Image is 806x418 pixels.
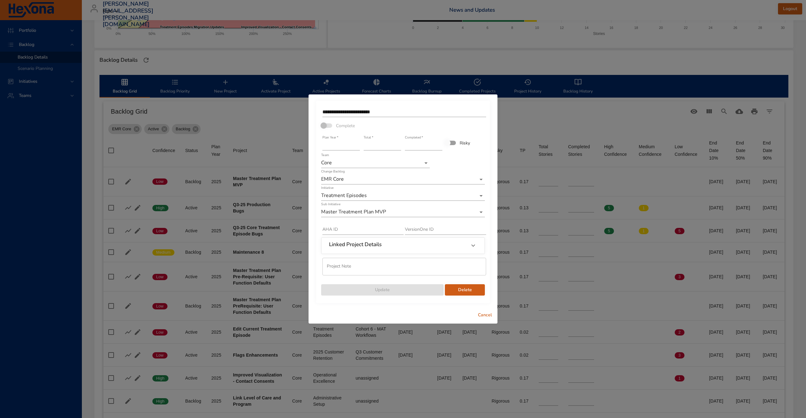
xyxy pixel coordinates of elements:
label: Completed [405,136,423,139]
span: Delete [450,286,480,294]
label: Change Backlog [321,170,345,173]
button: Cancel [475,309,495,321]
label: Team [321,154,329,157]
div: Treatment Episodes [321,191,485,201]
label: Plan Year [322,136,338,139]
label: Sub Initiative [321,203,340,206]
div: Core [321,158,430,168]
span: Cancel [477,311,492,319]
div: Linked Project Details [321,238,485,253]
div: EMR Core [321,174,485,184]
label: Initiative [321,186,333,190]
h6: Linked Project Details [329,241,382,248]
button: Delete [445,284,485,296]
span: Complete [336,122,355,129]
div: Master Treatment Plan MVP [321,207,485,217]
span: Risky [460,140,470,146]
label: Total [364,136,373,139]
